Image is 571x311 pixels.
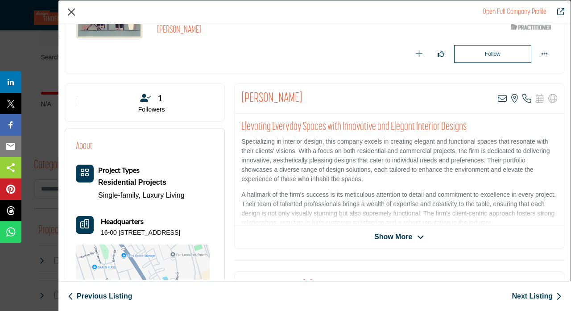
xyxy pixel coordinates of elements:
span: Show More [374,232,412,242]
a: Redirect to linda-kreczkowski [551,7,564,17]
a: Redirect to linda-kreczkowski [483,8,546,16]
p: A hallmark of the firm's success is its meticulous attention to detail and commitment to excellen... [241,190,557,228]
b: Headquarters [101,216,144,227]
h2: Latest Activities (3) [241,278,313,294]
a: Residential Projects [98,176,185,189]
a: Single-family, [98,191,141,199]
button: Category Icon [76,165,94,182]
button: Redirect to login [454,45,531,63]
a: Previous Listing [68,291,132,302]
h2: About [76,139,92,154]
p: Followers [90,105,213,114]
a: Luxury Living [142,191,184,199]
div: Types of projects range from simple residential renovations to highly complex commercial initiati... [98,176,185,189]
button: Add To List [410,46,428,63]
button: Close [65,5,78,19]
button: Headquarter icon [76,216,94,234]
p: 16-00 [STREET_ADDRESS] [101,228,180,237]
button: Like [432,46,450,63]
h2: [PERSON_NAME] [157,25,402,36]
h2: Elevating Everyday Spaces with Innovative and Elegant Interior Designs [241,120,557,134]
p: Specializing in interior design, this company excels in creating elegant and functional spaces th... [241,137,557,184]
b: Project Types [98,166,140,174]
h2: Linda Kreczkowski [241,91,302,107]
span: 1 [157,91,163,104]
a: Project Types [98,166,140,174]
a: Next Listing [512,291,562,302]
img: ASID Qualified Practitioners [511,21,551,33]
button: More Options [536,46,553,63]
